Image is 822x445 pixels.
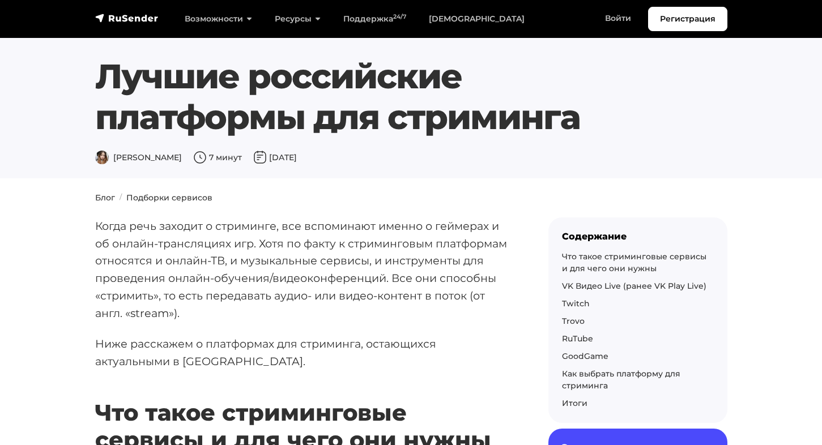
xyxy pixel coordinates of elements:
[88,192,734,204] nav: breadcrumb
[562,398,587,408] a: Итоги
[253,152,297,162] span: [DATE]
[562,231,714,242] div: Содержание
[95,335,512,370] p: Ниже расскажем о платформах для стриминга, остающихся актуальными в [GEOGRAPHIC_DATA].
[562,316,585,326] a: Trovo
[95,217,512,322] p: Когда речь заходит о стриминге, все вспоминают именно о геймерах и об онлайн-трансляциях игр. Хот...
[562,351,608,361] a: GoodGame
[95,192,115,203] a: Блог
[95,56,674,138] h1: Лучшие российские платформы для стриминга
[263,7,332,31] a: Ресурсы
[393,13,406,20] sup: 24/7
[594,7,642,30] a: Войти
[562,281,706,291] a: VK Видео Live (ранее VK Play Live)
[193,151,207,164] img: Время чтения
[115,192,212,204] li: Подборки сервисов
[562,298,590,309] a: Twitch
[418,7,536,31] a: [DEMOGRAPHIC_DATA]
[562,369,680,391] a: Как выбрать платформу для стриминга
[193,152,242,162] span: 7 минут
[95,152,182,162] span: [PERSON_NAME]
[173,7,263,31] a: Возможности
[562,333,593,344] a: RuTube
[95,12,159,24] img: RuSender
[562,251,706,273] a: Что такое стриминговые сервисы и для чего они нужны
[332,7,418,31] a: Поддержка24/7
[648,7,727,31] a: Регистрация
[253,151,267,164] img: Дата публикации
